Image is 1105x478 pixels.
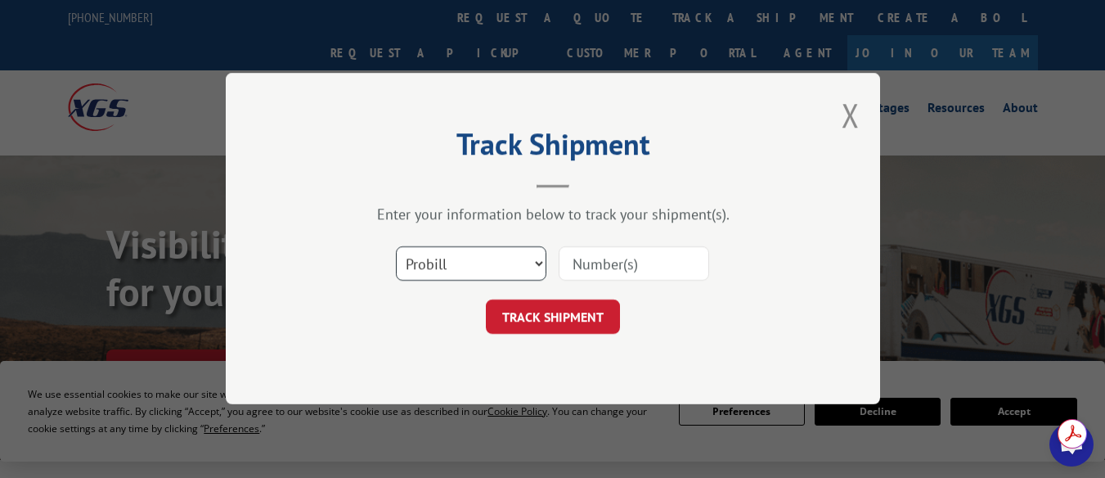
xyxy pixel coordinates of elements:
h2: Track Shipment [308,133,798,164]
div: Enter your information below to track your shipment(s). [308,205,798,224]
div: Open chat [1049,422,1094,467]
button: TRACK SHIPMENT [486,300,620,335]
input: Number(s) [559,247,709,282]
button: Close modal [842,93,860,137]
